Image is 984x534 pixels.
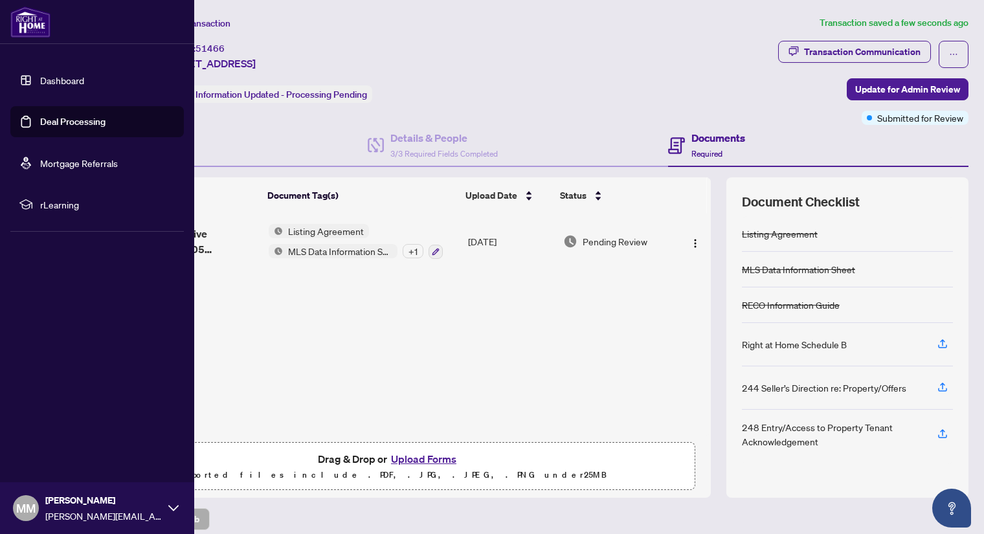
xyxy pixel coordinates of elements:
h4: Documents [691,130,745,146]
th: Upload Date [460,177,555,214]
button: Transaction Communication [778,41,931,63]
span: Pending Review [583,234,647,249]
span: View Transaction [161,17,230,29]
span: Required [691,149,722,159]
div: Right at Home Schedule B [742,337,847,351]
span: Drag & Drop or [318,451,460,467]
span: 51466 [196,43,225,54]
button: Status IconListing AgreementStatus IconMLS Data Information Sheet+1 [269,224,443,259]
span: MM [16,499,36,517]
p: Supported files include .PDF, .JPG, .JPEG, .PNG under 25 MB [91,467,687,483]
button: Upload Forms [387,451,460,467]
span: Information Updated - Processing Pending [196,89,367,100]
span: Upload Date [465,188,517,203]
a: Dashboard [40,74,84,86]
button: Open asap [932,489,971,528]
button: Update for Admin Review [847,78,968,100]
span: Update for Admin Review [855,79,960,100]
div: RECO Information Guide [742,298,840,312]
span: 3/3 Required Fields Completed [390,149,498,159]
span: Drag & Drop orUpload FormsSupported files include .PDF, .JPG, .JPEG, .PNG under25MB [84,443,695,491]
img: Logo [690,238,700,249]
div: Listing Agreement [742,227,818,241]
div: + 1 [403,244,423,258]
img: Status Icon [269,244,283,258]
img: Status Icon [269,224,283,238]
span: Submitted for Review [877,111,963,125]
div: Transaction Communication [804,41,921,62]
th: Document Tag(s) [262,177,460,214]
a: Mortgage Referrals [40,157,118,169]
div: MLS Data Information Sheet [742,262,855,276]
th: Status [555,177,673,214]
span: [PERSON_NAME] [45,493,162,507]
div: 248 Entry/Access to Property Tenant Acknowledgement [742,420,922,449]
td: [DATE] [463,214,558,269]
span: MLS Data Information Sheet [283,244,397,258]
span: [PERSON_NAME][EMAIL_ADDRESS][PERSON_NAME][PERSON_NAME][DOMAIN_NAME] [45,509,162,523]
span: Listing Agreement [283,224,369,238]
div: Status: [161,85,372,103]
span: rLearning [40,197,175,212]
a: Deal Processing [40,116,106,128]
img: Document Status [563,234,577,249]
h4: Details & People [390,130,498,146]
span: [STREET_ADDRESS] [161,56,256,71]
span: ellipsis [949,50,958,59]
span: Document Checklist [742,193,860,211]
article: Transaction saved a few seconds ago [820,16,968,30]
img: logo [10,6,50,38]
button: Logo [685,231,706,252]
div: 244 Seller’s Direction re: Property/Offers [742,381,906,395]
span: Status [560,188,587,203]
